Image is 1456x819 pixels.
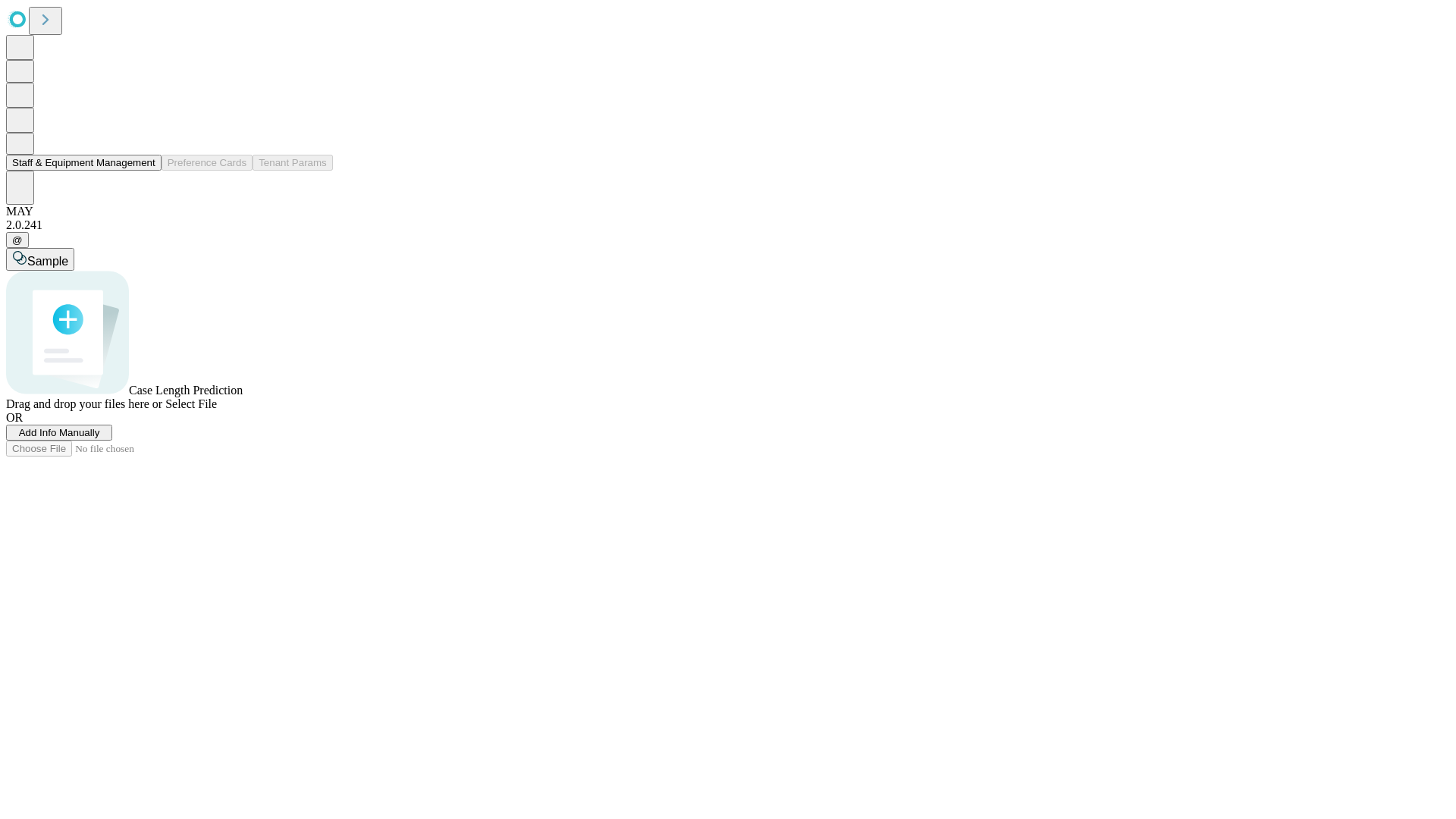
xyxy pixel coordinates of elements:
button: Add Info Manually [6,425,112,441]
button: Staff & Equipment Management [6,155,162,171]
span: @ [12,234,23,246]
button: @ [6,232,29,248]
div: MAY [6,205,1450,218]
button: Tenant Params [253,155,333,171]
button: Sample [6,248,74,271]
button: Preference Cards [162,155,253,171]
div: 2.0.241 [6,218,1450,232]
span: Drag and drop your files here or [6,397,162,410]
span: Sample [27,255,68,268]
span: OR [6,411,23,424]
span: Select File [165,397,217,410]
span: Add Info Manually [19,427,100,438]
span: Case Length Prediction [129,384,243,397]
